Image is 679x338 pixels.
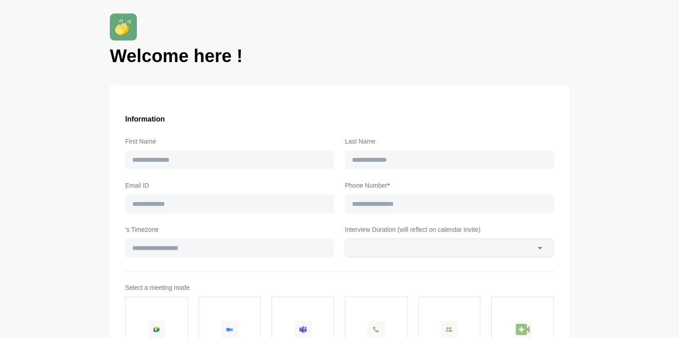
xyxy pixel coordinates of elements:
label: Select a meeting mode [125,282,554,293]
h1: Welcome here ! [110,44,569,68]
h3: Information [125,113,554,125]
label: First Name [125,136,334,147]
label: Interview Duration (will reflect on calendar invite) [345,224,554,235]
label: Last Name [345,136,554,147]
label: Phone Number [345,180,554,191]
label: 's Timezone [125,224,334,235]
label: Email ID [125,180,334,191]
